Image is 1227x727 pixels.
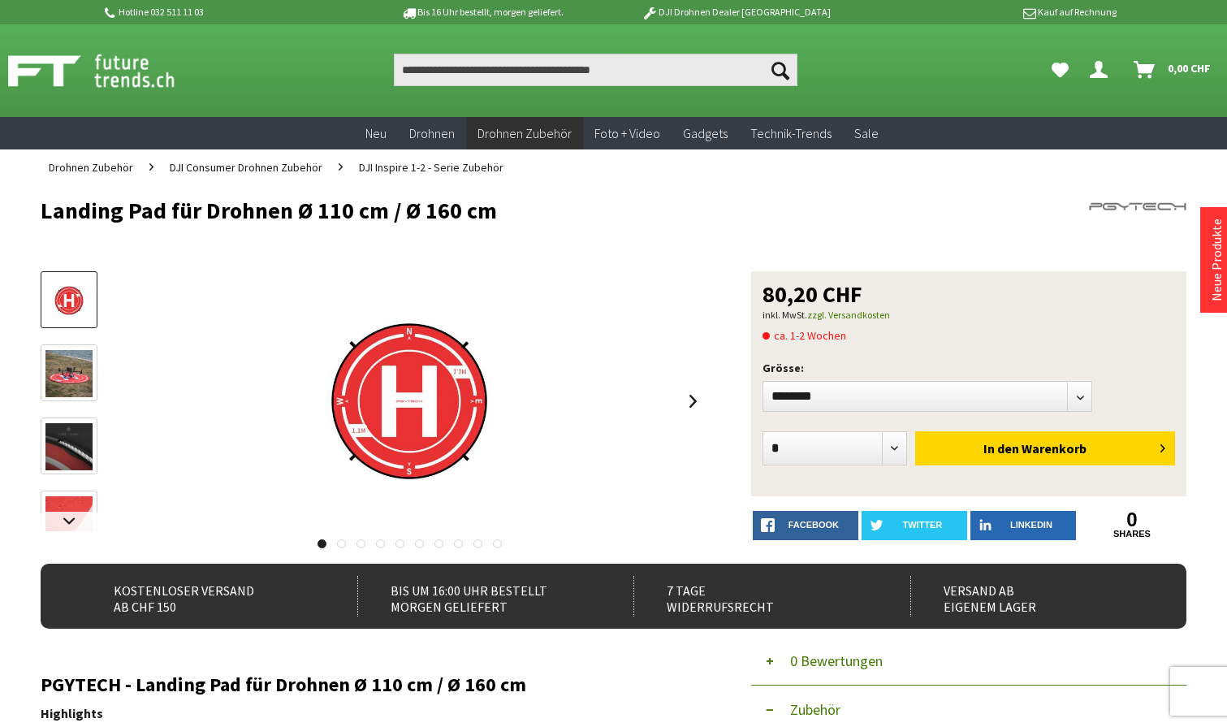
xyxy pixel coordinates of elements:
[983,440,1019,457] span: In den
[763,326,846,345] span: ca. 1-2 Wochen
[863,2,1117,22] p: Kauf auf Rechnung
[398,117,466,150] a: Drohnen
[672,117,739,150] a: Gadgets
[41,149,141,185] a: Drohnen Zubehör
[1010,520,1052,530] span: LinkedIn
[788,520,839,530] span: facebook
[1083,54,1121,86] a: Dein Konto
[609,2,862,22] p: DJI Drohnen Dealer [GEOGRAPHIC_DATA]
[41,198,957,223] h1: Landing Pad für Drohnen Ø 110 cm / Ø 160 cm
[910,576,1153,617] div: Versand ab eigenem Lager
[843,117,890,150] a: Sale
[351,149,512,185] a: DJI Inspire 1-2 - Serie Zubehör
[1022,440,1087,457] span: Warenkorb
[279,271,539,531] img: Landing Pad für Drohnen Ø 110 cm / Ø 160 cm
[763,358,1175,378] p: Grösse:
[1079,529,1185,539] a: shares
[365,125,387,141] span: Neu
[915,431,1175,465] button: In den Warenkorb
[49,160,133,175] span: Drohnen Zubehör
[739,117,843,150] a: Technik-Trends
[477,125,572,141] span: Drohnen Zubehör
[753,511,858,540] a: facebook
[1168,55,1211,81] span: 0,00 CHF
[466,117,583,150] a: Drohnen Zubehör
[45,277,93,324] img: Vorschau: Landing Pad für Drohnen Ø 110 cm / Ø 160 cm
[1079,511,1185,529] a: 0
[1208,219,1225,301] a: Neue Produkte
[394,54,797,86] input: Produkt, Marke, Kategorie, EAN, Artikelnummer…
[81,576,324,617] div: Kostenloser Versand ab CHF 150
[763,305,1175,325] p: inkl. MwSt.
[409,125,455,141] span: Drohnen
[170,160,322,175] span: DJI Consumer Drohnen Zubehör
[751,637,1186,686] button: 0 Bewertungen
[356,2,609,22] p: Bis 16 Uhr bestellt, morgen geliefert.
[162,149,331,185] a: DJI Consumer Drohnen Zubehör
[750,125,832,141] span: Technik-Trends
[102,2,356,22] p: Hotline 032 511 11 03
[862,511,967,540] a: twitter
[970,511,1076,540] a: LinkedIn
[1127,54,1219,86] a: Warenkorb
[1043,54,1077,86] a: Meine Favoriten
[354,117,398,150] a: Neu
[683,125,728,141] span: Gadgets
[1089,198,1186,215] img: PGYTECH
[807,309,890,321] a: zzgl. Versandkosten
[763,54,797,86] button: Suchen
[633,576,876,617] div: 7 Tage Widerrufsrecht
[41,705,103,721] strong: Highlights
[763,283,862,305] span: 80,20 CHF
[357,576,600,617] div: Bis um 16:00 Uhr bestellt Morgen geliefert
[41,674,705,695] h2: PGYTECH - Landing Pad für Drohnen Ø 110 cm / Ø 160 cm
[854,125,879,141] span: Sale
[594,125,660,141] span: Foto + Video
[583,117,672,150] a: Foto + Video
[359,160,503,175] span: DJI Inspire 1-2 - Serie Zubehör
[8,50,210,91] img: Shop Futuretrends - zur Startseite wechseln
[902,520,942,530] span: twitter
